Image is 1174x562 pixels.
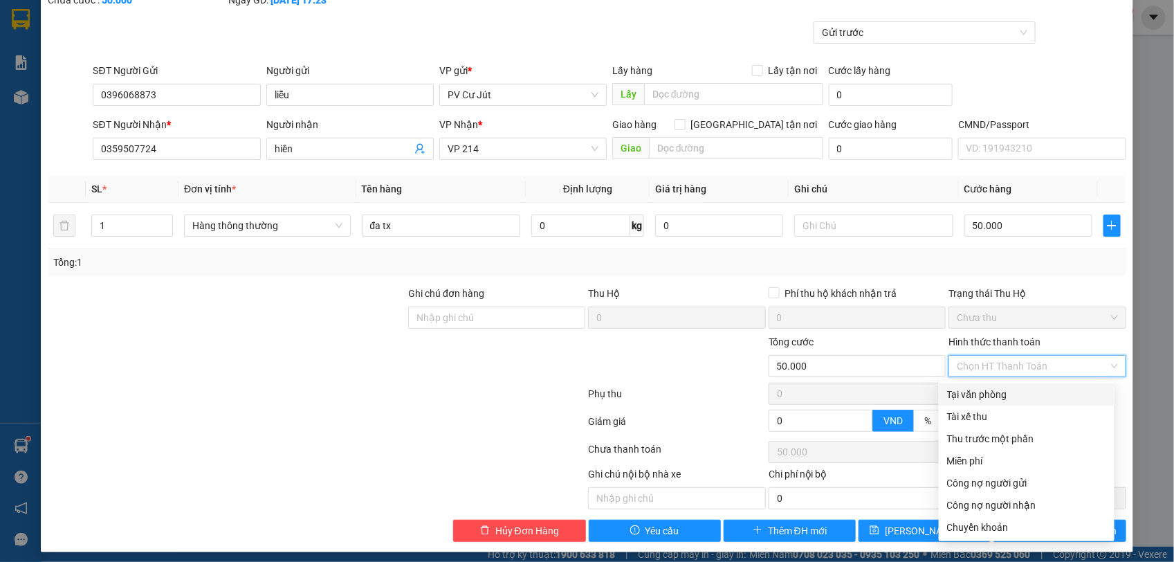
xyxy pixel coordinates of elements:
[655,183,706,194] span: Giá trị hàng
[948,336,1040,347] label: Hình thức thanh toán
[53,215,75,237] button: delete
[939,494,1115,516] div: Cước gửi hàng sẽ được ghi vào công nợ của người nhận
[184,183,236,194] span: Đơn vị tính
[829,138,953,160] input: Cước giao hàng
[957,356,1117,377] span: Chọn HT Thanh Toán
[885,523,996,538] span: [PERSON_NAME] thay đổi
[958,117,1126,132] div: CMND/Passport
[453,520,585,542] button: deleteHủy Đơn Hàng
[47,97,77,105] span: PV Cư Jút
[48,83,160,93] strong: BIÊN NHẬN GỬI HÀNG HOÁ
[947,520,1106,535] div: Chuyển khoản
[362,215,521,237] input: VD: Bàn, Ghế
[763,63,823,78] span: Lấy tận nơi
[947,431,1106,446] div: Thu trước một phần
[948,286,1126,301] div: Trạng thái Thu Hộ
[645,523,679,538] span: Yêu cầu
[947,475,1106,491] div: Công nợ người gửi
[822,22,1027,43] span: Gửi trước
[93,63,260,78] div: SĐT Người Gửi
[266,63,434,78] div: Người gửi
[769,336,814,347] span: Tổng cước
[589,520,721,542] button: exclamation-circleYêu cầu
[939,472,1115,494] div: Cước gửi hàng sẽ được ghi vào công nợ của người gửi
[587,414,767,438] div: Giảm giá
[106,96,128,116] span: Nơi nhận:
[964,183,1012,194] span: Cước hàng
[686,117,823,132] span: [GEOGRAPHIC_DATA] tận nơi
[649,137,823,159] input: Dọc đường
[612,119,657,130] span: Giao hàng
[859,520,991,542] button: save[PERSON_NAME] thay đổi
[794,215,953,237] input: Ghi Chú
[192,215,342,236] span: Hàng thông thường
[588,466,765,487] div: Ghi chú nội bộ nhà xe
[829,84,953,106] input: Cước lấy hàng
[439,119,478,130] span: VP Nhận
[1104,220,1120,231] span: plus
[588,487,765,509] input: Nhập ghi chú
[630,215,644,237] span: kg
[448,84,598,105] span: PV Cư Jút
[829,65,891,76] label: Cước lấy hàng
[14,31,32,66] img: logo
[14,96,28,116] span: Nơi gửi:
[769,466,946,487] div: Chi phí nội bộ
[870,525,879,536] span: save
[644,83,823,105] input: Dọc đường
[947,409,1106,424] div: Tài xế thu
[91,183,102,194] span: SL
[883,415,903,426] span: VND
[768,523,827,538] span: Thêm ĐH mới
[362,183,403,194] span: Tên hàng
[480,525,490,536] span: delete
[947,453,1106,469] div: Miễn phí
[957,307,1117,328] span: Chưa thu
[612,137,649,159] span: Giao
[588,288,620,299] span: Thu Hộ
[563,183,612,194] span: Định lượng
[495,523,559,538] span: Hủy Đơn Hàng
[753,525,762,536] span: plus
[947,498,1106,513] div: Công nợ người nhận
[266,117,434,132] div: Người nhận
[408,307,585,329] input: Ghi chú đơn hàng
[780,286,903,301] span: Phí thu hộ khách nhận trả
[408,288,484,299] label: Ghi chú đơn hàng
[630,525,640,536] span: exclamation-circle
[439,63,607,78] div: VP gửi
[924,415,931,426] span: %
[131,62,195,73] span: 17:06:59 [DATE]
[829,119,897,130] label: Cước giao hàng
[947,387,1106,402] div: Tại văn phòng
[724,520,856,542] button: plusThêm ĐH mới
[414,143,425,154] span: user-add
[140,52,195,62] span: CJ10250139
[36,22,112,74] strong: CÔNG TY TNHH [GEOGRAPHIC_DATA] 214 QL13 - P.26 - Q.BÌNH THẠNH - TP HCM 1900888606
[448,138,598,159] span: VP 214
[1103,215,1121,237] button: plus
[789,176,959,203] th: Ghi chú
[612,65,652,76] span: Lấy hàng
[93,117,260,132] div: SĐT Người Nhận
[612,83,644,105] span: Lấy
[53,255,453,270] div: Tổng: 1
[587,386,767,410] div: Phụ thu
[587,442,767,466] div: Chưa thanh toán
